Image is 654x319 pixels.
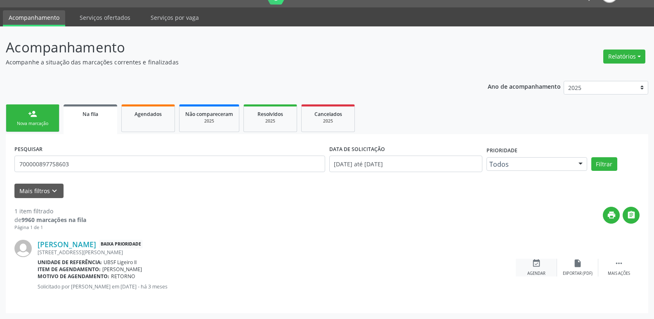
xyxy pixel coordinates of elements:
button: Mais filtroskeyboard_arrow_down [14,184,64,198]
div: person_add [28,109,37,118]
b: Motivo de agendamento: [38,273,109,280]
i: keyboard_arrow_down [50,187,59,196]
button: print [603,207,620,224]
span: Baixa Prioridade [99,240,143,248]
a: Serviços ofertados [74,10,136,25]
button:  [623,207,640,224]
div: 2025 [185,118,233,124]
div: 2025 [250,118,291,124]
span: Agendados [135,111,162,118]
i: print [607,210,616,220]
img: img [14,240,32,257]
div: Nova marcação [12,121,53,127]
p: Acompanhamento [6,37,456,58]
p: Solicitado por [PERSON_NAME] em [DATE] - há 3 meses [38,283,516,290]
a: Acompanhamento [3,10,65,26]
span: Não compareceram [185,111,233,118]
a: Serviços por vaga [145,10,205,25]
div: 2025 [307,118,349,124]
label: PESQUISAR [14,143,42,156]
input: Selecione um intervalo [329,156,482,172]
p: Ano de acompanhamento [488,81,561,91]
span: Cancelados [314,111,342,118]
div: Página 1 de 1 [14,224,86,231]
button: Filtrar [591,157,617,171]
div: Agendar [527,271,545,276]
div: de [14,215,86,224]
p: Acompanhe a situação das marcações correntes e finalizadas [6,58,456,66]
i:  [614,259,623,268]
i:  [627,210,636,220]
label: Prioridade [486,144,517,157]
span: Todos [489,160,570,168]
div: Exportar (PDF) [563,271,593,276]
b: Unidade de referência: [38,259,102,266]
a: [PERSON_NAME] [38,240,96,249]
span: Resolvidos [257,111,283,118]
div: Mais ações [608,271,630,276]
strong: 9960 marcações na fila [21,216,86,224]
i: event_available [532,259,541,268]
input: Nome, CNS [14,156,325,172]
i: insert_drive_file [573,259,582,268]
label: DATA DE SOLICITAÇÃO [329,143,385,156]
b: Item de agendamento: [38,266,101,273]
span: UBSF Ligeiro II [104,259,137,266]
span: [PERSON_NAME] [102,266,142,273]
div: 1 item filtrado [14,207,86,215]
div: [STREET_ADDRESS][PERSON_NAME] [38,249,516,256]
span: RETORNO [111,273,135,280]
button: Relatórios [603,50,645,64]
span: Na fila [83,111,98,118]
